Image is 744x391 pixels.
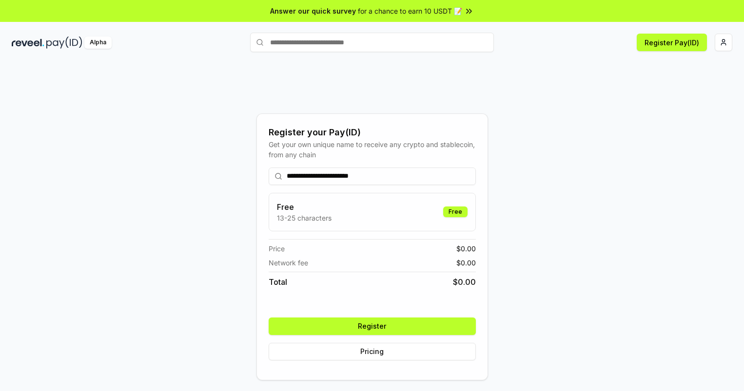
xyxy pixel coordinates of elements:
[277,213,332,223] p: 13-25 characters
[277,201,332,213] h3: Free
[637,34,707,51] button: Register Pay(ID)
[269,139,476,160] div: Get your own unique name to receive any crypto and stablecoin, from any chain
[269,343,476,360] button: Pricing
[84,37,112,49] div: Alpha
[456,243,476,254] span: $ 0.00
[269,258,308,268] span: Network fee
[269,243,285,254] span: Price
[270,6,356,16] span: Answer our quick survey
[269,317,476,335] button: Register
[269,126,476,139] div: Register your Pay(ID)
[269,276,287,288] span: Total
[443,206,468,217] div: Free
[12,37,44,49] img: reveel_dark
[456,258,476,268] span: $ 0.00
[358,6,462,16] span: for a chance to earn 10 USDT 📝
[453,276,476,288] span: $ 0.00
[46,37,82,49] img: pay_id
